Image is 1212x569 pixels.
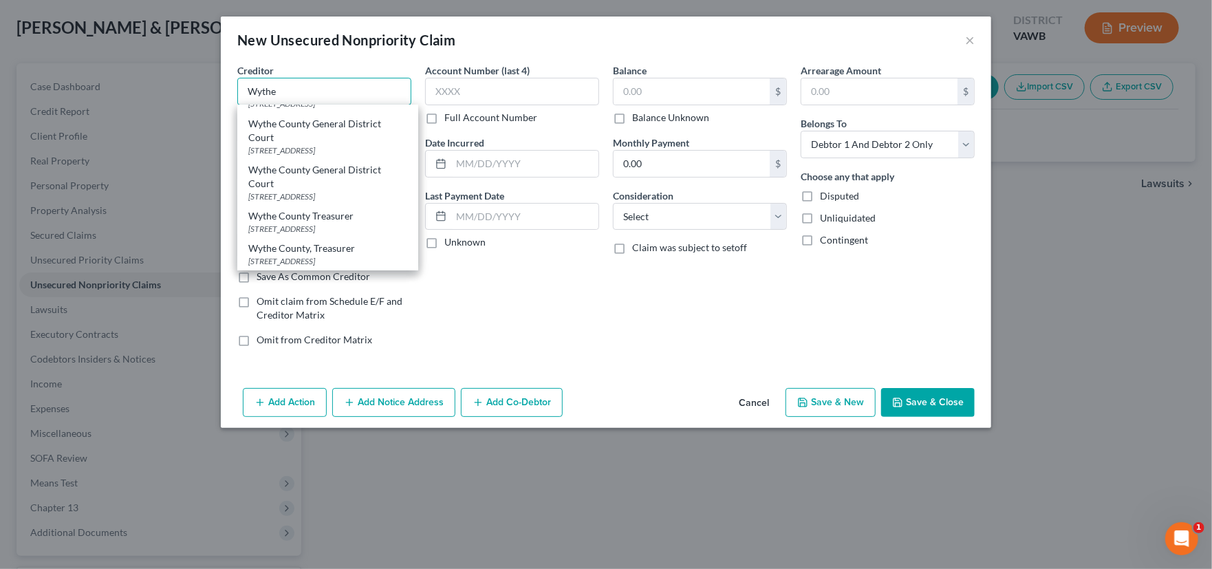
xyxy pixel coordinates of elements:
span: Belongs To [801,118,847,129]
span: Claim was subject to setoff [632,241,747,253]
label: Unknown [444,235,486,249]
div: [STREET_ADDRESS] [248,191,407,202]
label: Monthly Payment [613,136,689,150]
div: Wythe County General District Court [248,163,407,191]
input: 0.00 [614,78,770,105]
span: Omit claim from Schedule E/F and Creditor Matrix [257,295,402,321]
label: Choose any that apply [801,169,894,184]
label: Last Payment Date [425,189,504,203]
div: $ [770,151,786,177]
div: Wythe County General District Court [248,117,407,144]
button: Add Action [243,388,327,417]
div: Wythe County Treasurer [248,209,407,223]
button: × [965,32,975,48]
div: $ [770,78,786,105]
span: Creditor [237,65,274,76]
div: [STREET_ADDRESS] [248,144,407,156]
button: Add Co-Debtor [461,388,563,417]
input: Search creditor by name... [237,78,411,105]
button: Save & Close [881,388,975,417]
span: Disputed [820,190,859,202]
input: MM/DD/YYYY [451,151,598,177]
span: Contingent [820,234,868,246]
input: MM/DD/YYYY [451,204,598,230]
label: Full Account Number [444,111,537,125]
div: [STREET_ADDRESS] [248,223,407,235]
div: [STREET_ADDRESS] [248,255,407,267]
button: Save & New [786,388,876,417]
label: Arrearage Amount [801,63,881,78]
div: Wythe County, Treasurer [248,241,407,255]
span: Omit from Creditor Matrix [257,334,372,345]
input: XXXX [425,78,599,105]
div: New Unsecured Nonpriority Claim [237,30,455,50]
label: Balance [613,63,647,78]
label: Balance Unknown [632,111,709,125]
iframe: Intercom live chat [1165,522,1198,555]
button: Cancel [728,389,780,417]
button: Add Notice Address [332,388,455,417]
div: $ [957,78,974,105]
label: Account Number (last 4) [425,63,530,78]
label: Date Incurred [425,136,484,150]
input: 0.00 [614,151,770,177]
label: Consideration [613,189,673,203]
input: 0.00 [801,78,957,105]
label: Save As Common Creditor [257,270,370,283]
span: Unliquidated [820,212,876,224]
span: 1 [1193,522,1204,533]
